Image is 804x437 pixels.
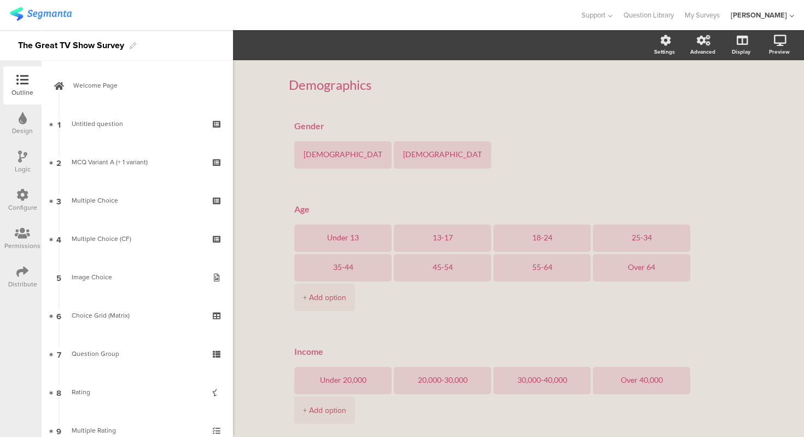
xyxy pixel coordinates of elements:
[56,194,61,206] span: 3
[10,7,72,21] img: segmanta logo
[44,105,230,143] a: 1 Untitled question
[72,195,202,206] div: Multiple Choice
[72,348,202,359] div: Question Group
[12,126,33,136] div: Design
[72,425,202,436] div: Multiple Rating
[731,10,787,20] div: [PERSON_NAME]
[44,335,230,373] a: 7 Question Group
[44,143,230,181] a: 2 MCQ Variant A (+ 1 variant)
[4,241,40,251] div: Permissions
[18,37,124,54] div: The Great TV Show Survey
[56,156,61,168] span: 2
[72,233,202,244] div: Multiple Choice (CF)
[72,272,202,283] div: Image Choice
[732,48,750,56] div: Display
[44,66,230,105] a: Welcome Page
[73,80,213,91] span: Welcome Page
[581,10,605,20] span: Support
[72,310,202,321] div: Choice Grid (Matrix)
[289,77,748,93] div: Demographics
[72,157,202,168] div: MCQ Variant A (+ 1 variant)
[44,220,230,258] a: 4 Multiple Choice (CF)
[44,258,230,296] a: 5 Image Choice
[8,279,37,289] div: Distribute
[15,164,31,174] div: Logic
[56,271,61,283] span: 5
[44,181,230,220] a: 3 Multiple Choice
[8,203,37,212] div: Configure
[56,309,61,321] span: 6
[44,373,230,411] a: 8 Rating
[72,119,123,129] span: Untitled question
[654,48,675,56] div: Settings
[56,386,61,398] span: 8
[56,233,61,245] span: 4
[690,48,715,56] div: Advanced
[57,348,61,360] span: 7
[769,48,790,56] div: Preview
[44,296,230,335] a: 6 Choice Grid (Matrix)
[56,424,61,436] span: 9
[303,396,346,424] div: + Add option
[303,284,346,311] div: + Add option
[72,387,202,398] div: Rating
[57,118,61,130] span: 1
[11,88,33,97] div: Outline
